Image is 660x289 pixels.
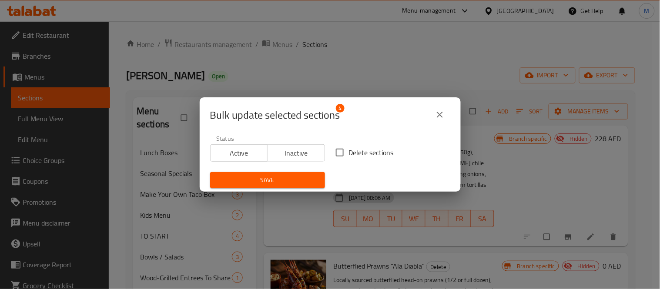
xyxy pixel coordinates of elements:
[217,175,318,186] span: Save
[271,147,322,159] span: Inactive
[267,144,325,162] button: Inactive
[214,147,265,159] span: Active
[210,108,340,122] span: Selected section count
[210,172,325,188] button: Save
[429,104,450,125] button: close
[210,144,268,162] button: Active
[336,104,345,113] span: 4
[349,147,394,158] span: Delete sections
